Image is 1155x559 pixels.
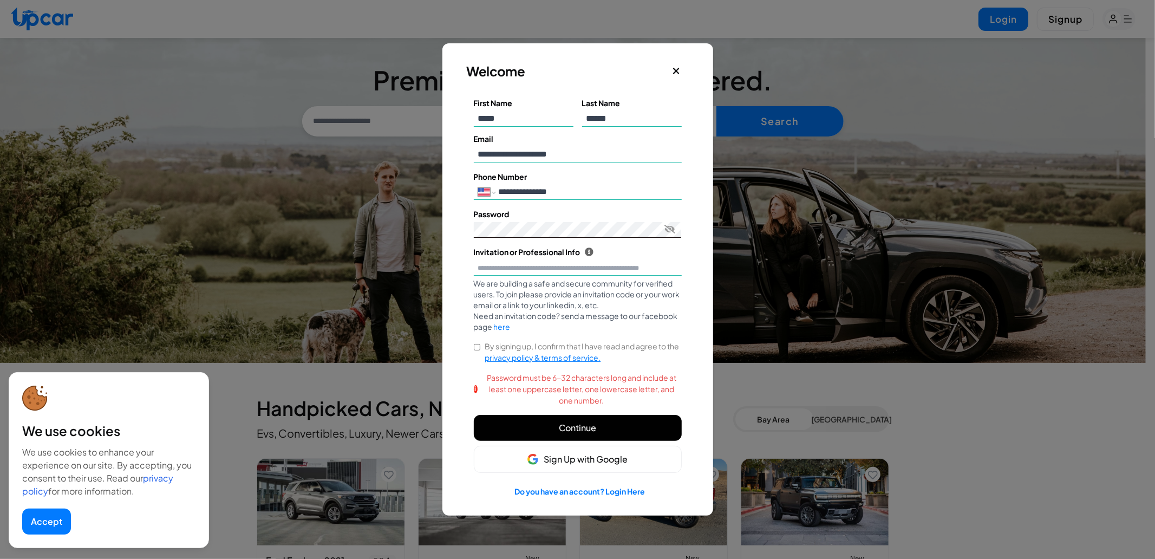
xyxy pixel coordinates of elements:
[485,353,601,362] span: privacy policy & terms of service.
[474,385,478,393] span: i
[474,246,682,258] label: Invitation or Professional Info
[474,415,682,441] button: Continue
[514,486,645,496] a: Do you have an account? Login Here
[474,209,682,220] label: Password
[494,322,511,331] a: here
[474,171,682,183] label: Phone Number
[485,341,681,363] label: By signing up, I confirm that I have read and agree to the
[22,509,71,535] button: Accept
[22,386,48,411] img: cookie-icon.svg
[544,453,628,466] span: Sign Up with Google
[582,97,682,109] label: Last Name
[474,278,682,332] div: We are building a safe and secure community for verified users. To join please provide an invitat...
[482,372,682,406] span: Password must be 6-32 characters long and include at least one uppercase letter, one lowercase le...
[668,62,684,80] button: Close
[22,422,195,439] div: We use cookies
[474,97,573,109] label: First Name
[474,133,682,145] label: Email
[474,446,682,473] button: Sign Up with Google
[527,454,538,465] img: Google Icon
[664,224,675,235] button: Toggle password visibility
[22,446,195,498] div: We use cookies to enhance your experience on our site. By accepting, you consent to their use. Re...
[467,62,645,80] h3: Welcome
